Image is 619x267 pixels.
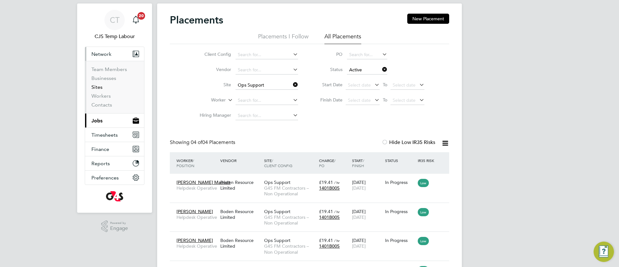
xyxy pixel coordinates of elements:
[195,82,231,88] label: Site
[347,66,387,75] input: Select one
[314,82,343,88] label: Start Date
[334,238,340,243] span: / hr
[130,10,142,30] a: 20
[319,179,333,185] span: £19.41
[350,205,383,223] div: [DATE]
[195,51,231,57] label: Client Config
[110,220,128,226] span: Powered by
[383,155,416,166] div: Status
[264,238,290,243] span: Ops Support
[385,179,415,185] div: In Progress
[91,118,103,124] span: Jobs
[191,139,235,146] span: 04 Placements
[176,214,217,220] span: Helpdesk Operative
[219,234,263,252] div: Boden Resource Limited
[219,155,263,166] div: Vendor
[176,185,217,191] span: Helpdesk Operative
[347,50,387,59] input: Search for...
[314,67,343,72] label: Status
[385,238,415,243] div: In Progress
[176,209,213,214] span: [PERSON_NAME]
[393,97,416,103] span: Select date
[85,61,144,113] div: Network
[352,214,366,220] span: [DATE]
[264,185,316,197] span: G4S FM Contractors – Non Operational
[319,158,336,168] span: / PO
[319,209,333,214] span: £19.41
[91,84,103,90] a: Sites
[85,142,144,156] button: Finance
[219,176,263,194] div: Boden Resource Limited
[418,208,429,216] span: Low
[189,97,226,103] label: Worker
[195,67,231,72] label: Vendor
[418,237,429,245] span: Low
[381,96,389,104] span: To
[350,176,383,194] div: [DATE]
[416,155,438,166] div: IR35 Risk
[317,155,350,171] div: Charge
[101,220,128,232] a: Powered byEngage
[264,209,290,214] span: Ops Support
[319,185,340,191] span: 1401B005
[176,179,230,185] span: [PERSON_NAME] Marriott
[385,209,415,214] div: In Progress
[407,14,449,24] button: New Placement
[264,214,316,226] span: G4S FM Contractors – Non Operational
[91,66,127,72] a: Team Members
[85,171,144,185] button: Preferences
[175,155,219,171] div: Worker
[85,156,144,170] button: Reports
[236,66,298,75] input: Search for...
[85,128,144,142] button: Timesheets
[85,114,144,127] button: Jobs
[594,242,614,262] button: Engage Resource Center
[175,176,449,181] a: [PERSON_NAME] MarriottHelpdesk OperativeBoden Resource LimitedOps SupportG4S FM Contractors – Non...
[319,243,340,249] span: 1401B005
[176,243,217,249] span: Helpdesk Operative
[236,111,298,120] input: Search for...
[264,158,292,168] span: / Client Config
[91,160,110,166] span: Reports
[236,50,298,59] input: Search for...
[352,243,366,249] span: [DATE]
[85,10,144,40] a: CTCJS Temp Labour
[91,102,112,108] a: Contacts
[85,191,144,201] a: Go to home page
[352,185,366,191] span: [DATE]
[91,132,118,138] span: Timesheets
[264,179,290,185] span: Ops Support
[176,238,213,243] span: [PERSON_NAME]
[350,155,383,171] div: Start
[175,234,449,239] a: [PERSON_NAME]Helpdesk OperativeBoden Resource LimitedOps SupportG4S FM Contractors – Non Operatio...
[91,51,111,57] span: Network
[382,139,435,146] label: Hide Low IR35 Risks
[314,97,343,103] label: Finish Date
[85,33,144,40] span: CJS Temp Labour
[91,175,119,181] span: Preferences
[106,191,123,201] img: g4s-logo-retina.png
[314,51,343,57] label: PO
[110,226,128,231] span: Engage
[236,81,298,90] input: Search for...
[191,139,202,146] span: 04 of
[91,146,109,152] span: Finance
[334,180,340,185] span: / hr
[352,158,364,168] span: / Finish
[175,205,449,211] a: [PERSON_NAME]Helpdesk OperativeBoden Resource LimitedOps SupportG4S FM Contractors – Non Operatio...
[195,112,231,118] label: Hiring Manager
[418,179,429,187] span: Low
[264,243,316,255] span: G4S FM Contractors – Non Operational
[393,82,416,88] span: Select date
[348,82,371,88] span: Select date
[137,12,145,20] span: 20
[319,214,340,220] span: 1401B005
[176,158,194,168] span: / Position
[381,81,389,89] span: To
[334,209,340,214] span: / hr
[170,139,236,146] div: Showing
[85,47,144,61] button: Network
[348,97,371,103] span: Select date
[91,93,111,99] a: Workers
[170,14,223,26] h2: Placements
